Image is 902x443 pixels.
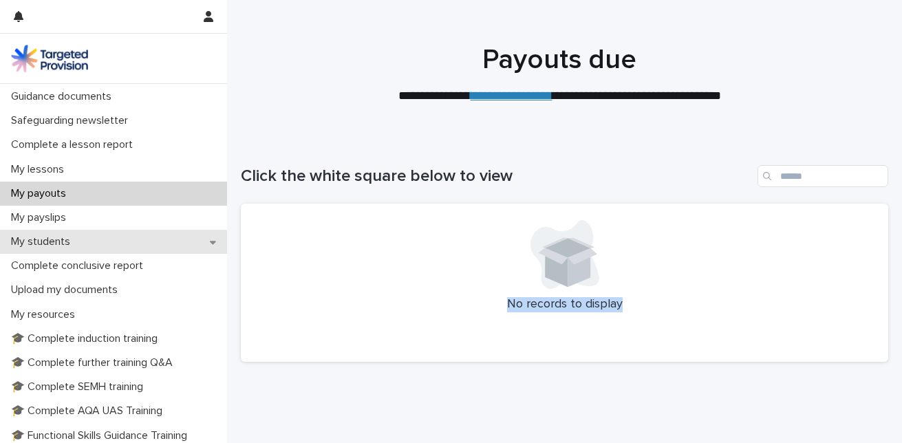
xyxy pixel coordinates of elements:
p: Safeguarding newsletter [6,114,139,127]
p: Complete conclusive report [6,259,154,272]
p: 🎓 Complete SEMH training [6,380,154,393]
p: 🎓 Complete induction training [6,332,169,345]
h1: Payouts due [241,43,878,76]
p: Guidance documents [6,90,122,103]
p: My payouts [6,187,77,200]
p: My lessons [6,163,75,176]
p: My students [6,235,81,248]
p: 🎓 Functional Skills Guidance Training [6,429,198,442]
h1: Click the white square below to view [241,166,752,186]
img: M5nRWzHhSzIhMunXDL62 [11,45,88,72]
input: Search [758,165,888,187]
p: 🎓 Complete further training Q&A [6,356,184,369]
p: Complete a lesson report [6,138,144,151]
p: My payslips [6,211,77,224]
p: No records to display [257,297,872,312]
p: My resources [6,308,86,321]
p: Upload my documents [6,283,129,296]
p: 🎓 Complete AQA UAS Training [6,404,173,418]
